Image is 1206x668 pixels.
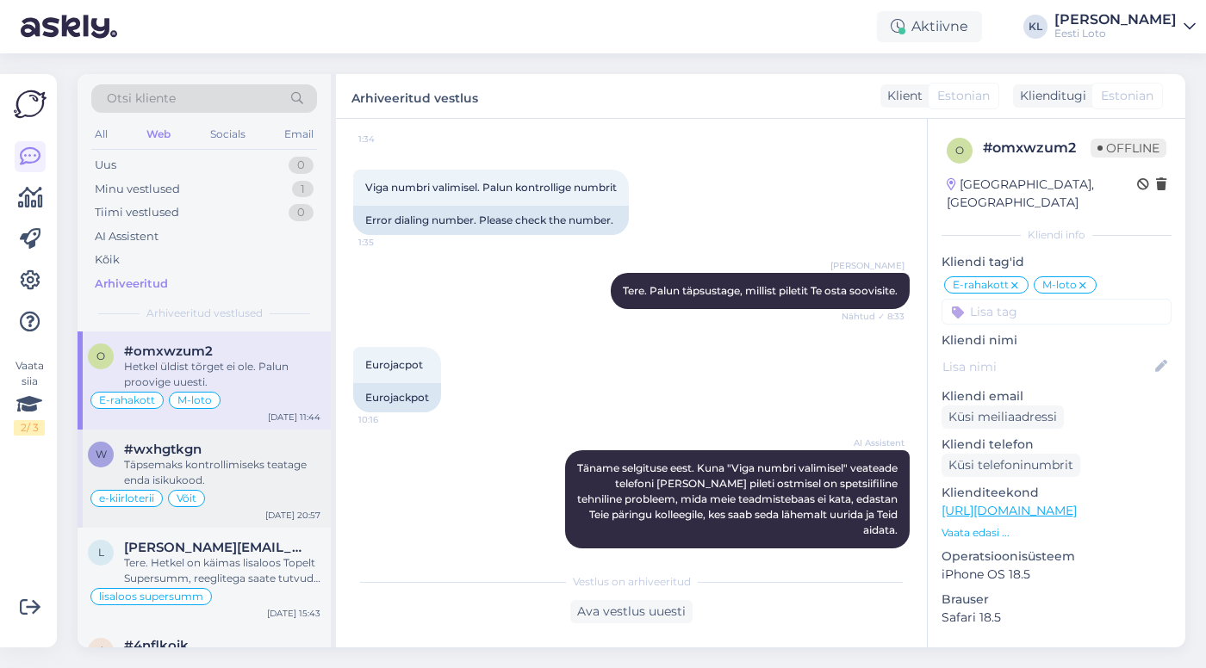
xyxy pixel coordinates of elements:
[265,509,320,522] div: [DATE] 20:57
[95,157,116,174] div: Uus
[623,284,898,297] span: Tere. Palun täpsustage, millist piletit Te osta soovisite.
[877,11,982,42] div: Aktiivne
[99,493,154,504] span: e-kiirloterii
[358,413,423,426] span: 10:16
[98,546,104,559] span: L
[91,123,111,145] div: All
[942,405,1064,429] div: Küsi meiliaadressi
[358,133,423,145] span: 1:34
[830,259,904,272] span: [PERSON_NAME]
[124,343,213,359] span: #omxwzum2
[1101,87,1153,105] span: Estonian
[942,357,1152,376] input: Lisa nimi
[95,228,159,245] div: AI Assistent
[177,395,212,405] span: M-loto
[942,644,1172,659] div: [PERSON_NAME]
[1054,13,1177,27] div: [PERSON_NAME]
[351,84,478,108] label: Arhiveeritud vestlus
[1013,87,1086,105] div: Klienditugi
[942,299,1172,325] input: Lisa tag
[840,436,904,449] span: AI Assistent
[124,540,303,555] span: Lepp.Tiiu@gmail.com
[573,574,691,590] span: Vestlus on arhiveeritud
[1054,13,1196,40] a: [PERSON_NAME]Eesti Loto
[14,420,45,436] div: 2 / 3
[96,448,107,461] span: w
[570,600,693,623] div: Ava vestlus uuesti
[942,387,1172,405] p: Kliendi email
[947,176,1137,212] div: [GEOGRAPHIC_DATA], [GEOGRAPHIC_DATA]
[281,123,317,145] div: Email
[942,591,1172,609] p: Brauser
[207,123,249,145] div: Socials
[353,206,629,235] div: Error dialing number. Please check the number.
[942,227,1172,243] div: Kliendi info
[1042,280,1077,290] span: M-loto
[937,87,990,105] span: Estonian
[96,349,105,362] span: o
[358,236,423,249] span: 1:35
[14,358,45,436] div: Vaata siia
[953,280,1009,290] span: E-rahakott
[99,591,203,602] span: lisaloos supersumm
[942,525,1172,541] p: Vaata edasi ...
[365,181,617,194] span: Viga numbri valimisel. Palun kontrollige numbrit
[124,457,320,488] div: Täpsemaks kontrollimiseks teatage enda isikukood.
[1023,15,1047,39] div: KL
[146,306,263,321] span: Arhiveeritud vestlused
[289,157,314,174] div: 0
[143,123,174,145] div: Web
[983,138,1091,158] div: # omxwzum2
[942,484,1172,502] p: Klienditeekond
[942,331,1172,349] p: Kliendi nimi
[177,493,196,504] span: Võit
[942,436,1172,454] p: Kliendi telefon
[97,644,104,657] span: 4
[95,251,120,269] div: Kõik
[1091,139,1166,158] span: Offline
[1054,27,1177,40] div: Eesti Loto
[880,87,923,105] div: Klient
[124,555,320,586] div: Tere. Hetkel on käimas lisaloos Topelt Supersumm, reeglitega saate tutvuda siin: [URL][DOMAIN_NAME]
[942,609,1172,627] p: Safari 18.5
[942,454,1080,477] div: Küsi telefoninumbrit
[14,88,47,121] img: Askly Logo
[942,547,1172,566] p: Operatsioonisüsteem
[942,566,1172,584] p: iPhone OS 18.5
[124,638,189,653] span: #4nflkoik
[267,607,320,620] div: [DATE] 15:43
[353,383,441,412] div: Eurojackpot
[95,181,180,198] div: Minu vestlused
[99,395,155,405] span: E-rahakott
[942,503,1077,518] a: [URL][DOMAIN_NAME]
[577,461,900,536] span: Täname selgituse eest. Kuna "Viga numbri valimisel" veateade telefoni [PERSON_NAME] pileti ostmis...
[124,442,202,457] span: #wxhgtkgn
[95,275,168,293] div: Arhiveeritud
[289,204,314,221] div: 0
[292,181,314,198] div: 1
[268,411,320,424] div: [DATE] 11:44
[840,310,904,323] span: Nähtud ✓ 8:33
[107,90,176,108] span: Otsi kliente
[365,358,423,371] span: Eurojacpot
[95,204,179,221] div: Tiimi vestlused
[124,359,320,390] div: Hetkel üldist tõrget ei ole. Palun proovige uuesti.
[942,253,1172,271] p: Kliendi tag'id
[955,144,964,157] span: o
